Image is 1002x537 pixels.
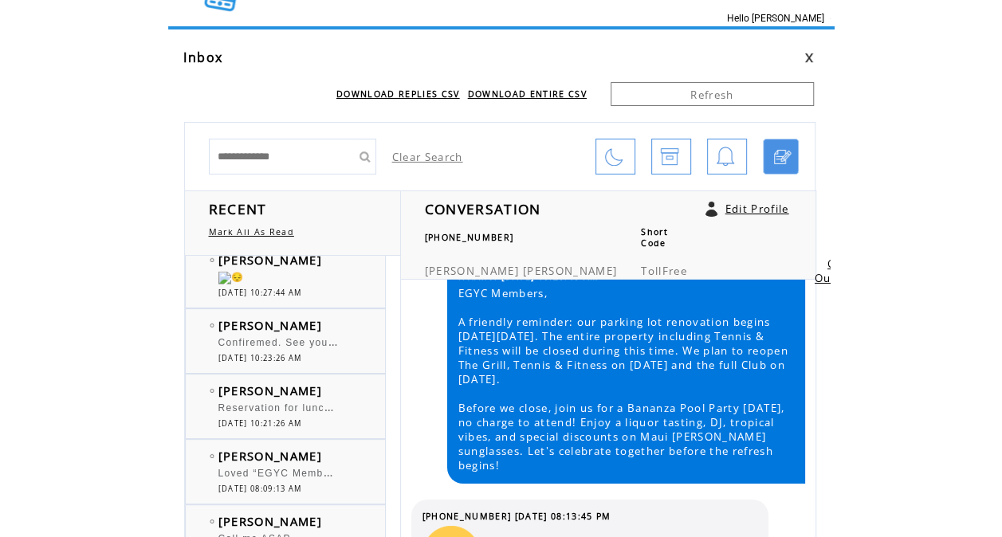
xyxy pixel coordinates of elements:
[218,382,322,398] span: [PERSON_NAME]
[352,139,376,174] input: Submit
[815,257,849,285] a: Opt Out
[218,288,302,298] span: [DATE] 10:27:44 AM
[218,448,322,464] span: [PERSON_NAME]
[392,150,463,164] a: Clear Search
[763,139,799,174] a: Click to start a chat with mobile number by SMS
[209,226,294,237] a: Mark All As Read
[425,199,541,218] span: CONVERSATION
[210,454,214,458] img: bulletEmpty.png
[218,272,244,284] img: 😔
[716,139,735,175] img: bell.png
[468,88,587,100] a: DOWNLOAD ENTIRE CSV
[218,418,302,429] span: [DATE] 10:21:26 AM
[210,258,214,262] img: bulletEmpty.png
[641,264,687,278] span: TollFree
[725,202,789,216] a: Edit Profile
[184,49,223,66] span: Inbox
[422,511,611,522] span: [PHONE_NUMBER] [DATE] 08:13:45 PM
[611,82,814,106] a: Refresh
[705,202,717,217] a: Click to edit user profile
[218,333,361,349] span: Confiremed. See you soon!
[660,139,679,175] img: archive.png
[209,199,267,218] span: RECENT
[218,484,302,494] span: [DATE] 08:09:13 AM
[218,398,701,414] span: Reservation for lunch [DATE] in clubhouse. 12:30. [PERSON_NAME] and [PERSON_NAME].
[218,353,302,363] span: [DATE] 10:23:26 AM
[218,252,322,268] span: [PERSON_NAME]
[218,317,322,333] span: [PERSON_NAME]
[218,513,322,529] span: [PERSON_NAME]
[210,323,214,327] img: bulletEmpty.png
[210,519,214,523] img: bulletEmpty.png
[641,226,668,249] span: Short Code
[726,13,823,24] span: Hello [PERSON_NAME]
[458,286,793,472] span: EGYC Members, A friendly reminder: our parking lot renovation begins [DATE][DATE]. The entire pro...
[523,264,617,278] span: [PERSON_NAME]
[425,232,514,243] span: [PHONE_NUMBER]
[604,139,623,175] img: dnd.png
[336,88,460,100] a: DOWNLOAD REPLIES CSV
[210,389,214,393] img: bulletEmpty.png
[425,264,519,278] span: [PERSON_NAME]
